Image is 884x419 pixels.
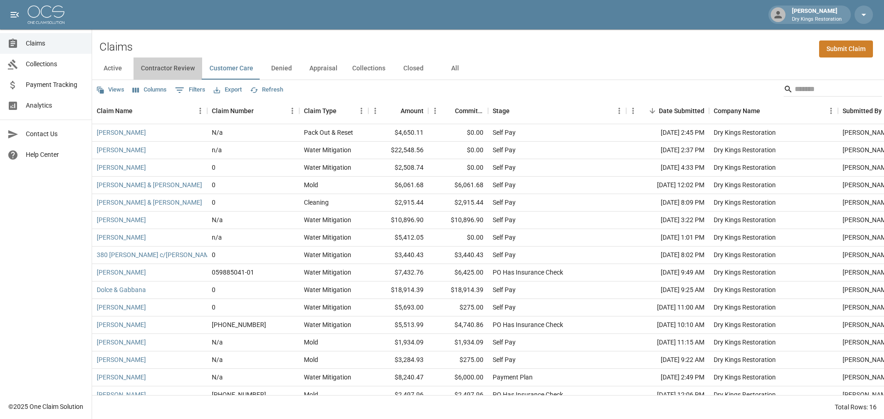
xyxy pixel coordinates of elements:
div: $5,693.00 [368,299,428,316]
div: [PERSON_NAME] [788,6,845,23]
div: 0 [212,285,215,294]
div: Mold [304,390,318,399]
div: Dry Kings Restoration [714,268,776,277]
a: [PERSON_NAME] [97,268,146,277]
a: [PERSON_NAME] [97,163,146,172]
div: $5,412.05 [368,229,428,247]
div: Self Pay [493,303,516,312]
div: Date Submitted [659,98,704,124]
div: Self Pay [493,233,516,242]
div: 0 [212,303,215,312]
div: Dry Kings Restoration [714,303,776,312]
div: [DATE] 1:01 PM [626,229,709,247]
div: Dry Kings Restoration [714,355,776,364]
div: Dry Kings Restoration [714,320,776,329]
div: Water Mitigation [304,268,351,277]
div: Stage [488,98,626,124]
button: Sort [254,104,267,117]
div: Pack Out & Reset [304,128,353,137]
div: $4,650.11 [368,124,428,142]
button: Sort [442,104,455,117]
div: [DATE] 3:22 PM [626,212,709,229]
div: $2,497.96 [368,386,428,404]
div: $2,915.44 [368,194,428,212]
button: Collections [345,57,393,80]
div: $0.00 [428,142,488,159]
div: Dry Kings Restoration [714,338,776,347]
div: PO Has Insurance Check [493,320,563,329]
div: Water Mitigation [304,303,351,312]
div: Amount [368,98,428,124]
div: $6,425.00 [428,264,488,281]
div: 0 [212,163,215,172]
button: Menu [368,104,382,118]
div: [DATE] 12:06 PM [626,386,709,404]
button: Appraisal [302,57,345,80]
div: 059885041-01 [212,268,254,277]
div: $18,914.39 [368,281,428,299]
div: n/a [212,145,222,155]
div: PO Has Insurance Check [493,390,563,399]
div: $3,284.93 [368,351,428,369]
div: [DATE] 9:22 AM [626,351,709,369]
div: © 2025 One Claim Solution [8,402,83,411]
button: All [434,57,476,80]
div: Dry Kings Restoration [714,390,776,399]
div: Committed Amount [455,98,483,124]
img: ocs-logo-white-transparent.png [28,6,64,24]
button: Sort [510,104,523,117]
div: Mold [304,338,318,347]
a: [PERSON_NAME] [97,145,146,155]
button: Menu [285,104,299,118]
div: [DATE] 10:10 AM [626,316,709,334]
button: Denied [261,57,302,80]
button: Sort [337,104,349,117]
div: Dry Kings Restoration [714,128,776,137]
button: Sort [760,104,773,117]
div: 1006-26-7316 [212,390,266,399]
div: Amount [401,98,424,124]
div: Self Pay [493,338,516,347]
a: [PERSON_NAME] [97,215,146,224]
button: open drawer [6,6,24,24]
button: Select columns [130,83,169,97]
button: Active [92,57,134,80]
div: Cleaning [304,198,329,207]
div: $4,740.86 [428,316,488,334]
span: Contact Us [26,129,84,139]
div: $3,440.43 [368,247,428,264]
div: Dry Kings Restoration [714,145,776,155]
button: Closed [393,57,434,80]
div: Dry Kings Restoration [714,163,776,172]
div: [DATE] 9:49 AM [626,264,709,281]
div: $275.00 [428,299,488,316]
div: [DATE] 8:02 PM [626,247,709,264]
div: Committed Amount [428,98,488,124]
div: Self Pay [493,145,516,155]
div: 0 [212,198,215,207]
div: $18,914.39 [428,281,488,299]
div: Claim Type [299,98,368,124]
button: Refresh [248,83,285,97]
div: Self Pay [493,128,516,137]
div: Water Mitigation [304,285,351,294]
a: [PERSON_NAME] [97,355,146,364]
div: Date Submitted [626,98,709,124]
div: Dry Kings Restoration [714,198,776,207]
div: dynamic tabs [92,57,884,80]
div: N/a [212,128,223,137]
button: Menu [428,104,442,118]
div: Stage [493,98,510,124]
button: Menu [612,104,626,118]
span: Help Center [26,150,84,160]
div: $6,061.68 [368,177,428,194]
div: $8,240.47 [368,369,428,386]
a: [PERSON_NAME] & [PERSON_NAME] [97,198,202,207]
div: Water Mitigation [304,320,351,329]
div: Claim Number [207,98,299,124]
a: Dolce & Gabbana [97,285,146,294]
span: Payment Tracking [26,80,84,90]
div: [DATE] 4:33 PM [626,159,709,177]
div: $2,915.44 [428,194,488,212]
div: [DATE] 11:00 AM [626,299,709,316]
